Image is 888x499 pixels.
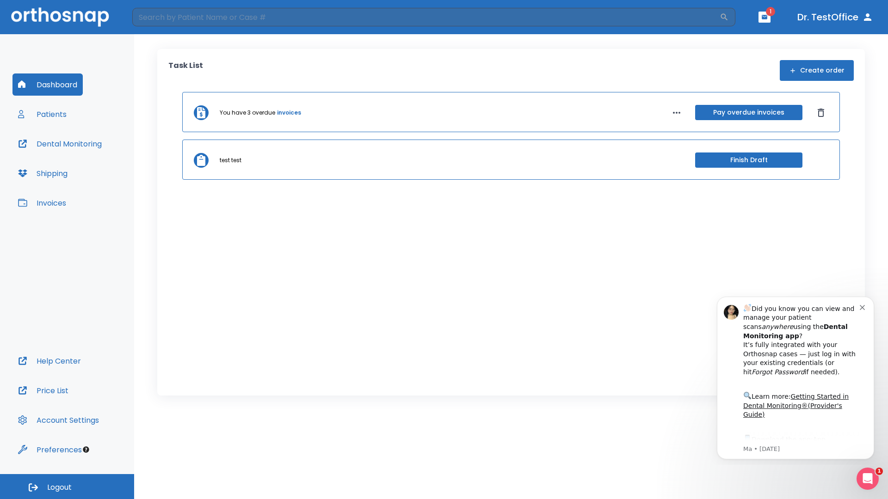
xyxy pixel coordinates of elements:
[876,468,883,475] span: 1
[82,445,90,454] div: Tooltip anchor
[780,60,854,81] button: Create order
[814,105,828,120] button: Dismiss
[766,7,775,16] span: 1
[12,73,83,96] button: Dashboard
[794,9,877,25] button: Dr. TestOffice
[12,409,105,431] button: Account Settings
[12,103,72,125] button: Patients
[220,109,275,117] p: You have 3 overdue
[12,133,107,155] button: Dental Monitoring
[47,482,72,493] span: Logout
[40,157,157,165] p: Message from Ma, sent 4w ago
[857,468,879,490] iframe: Intercom live chat
[12,350,86,372] button: Help Center
[12,192,72,214] button: Invoices
[12,379,74,402] button: Price List
[168,60,203,81] p: Task List
[11,7,109,26] img: Orthosnap
[277,109,301,117] a: invoices
[132,8,720,26] input: Search by Patient Name or Case #
[703,288,888,465] iframe: Intercom notifications message
[40,145,157,192] div: Download the app: | ​ Let us know if you need help getting started!
[12,162,73,184] button: Shipping
[40,147,123,164] a: App Store
[695,152,802,168] button: Finish Draft
[12,438,87,461] button: Preferences
[157,14,164,22] button: Dismiss notification
[220,156,241,164] p: test test
[695,105,802,120] button: Pay overdue invoices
